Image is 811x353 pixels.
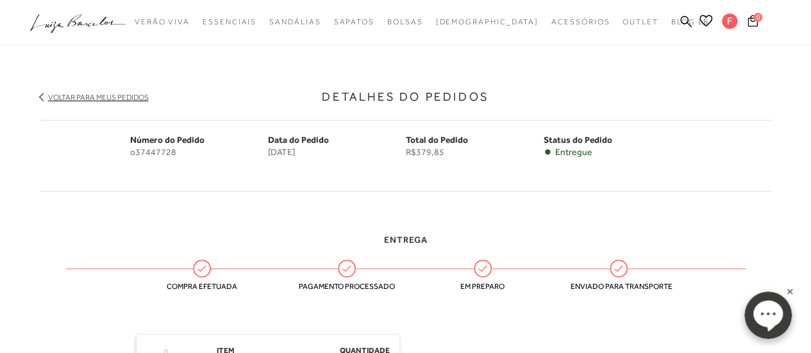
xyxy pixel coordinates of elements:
[269,10,321,34] a: categoryNavScreenReaderText
[384,234,428,245] span: Entrega
[571,282,667,291] span: Enviado para transporte
[203,10,256,34] a: categoryNavScreenReaderText
[387,17,423,26] span: Bolsas
[299,282,395,291] span: Pagamento processado
[671,10,708,34] a: BLOG LB
[48,93,149,102] a: Voltar para meus pedidos
[671,17,708,26] span: BLOG LB
[435,10,539,34] a: noSubCategoriesText
[154,282,250,291] span: Compra efetuada
[333,17,374,26] span: Sapatos
[203,17,256,26] span: Essenciais
[40,88,771,106] h3: Detalhes do Pedidos
[551,10,610,34] a: categoryNavScreenReaderText
[753,13,762,22] span: 0
[135,10,190,34] a: categoryNavScreenReaderText
[269,17,321,26] span: Sandálias
[623,10,658,34] a: categoryNavScreenReaderText
[544,147,552,158] span: •
[268,147,406,158] span: [DATE]
[435,282,531,291] span: Em preparo
[716,13,744,33] button: F
[387,10,423,34] a: categoryNavScreenReaderText
[435,17,539,26] span: [DEMOGRAPHIC_DATA]
[135,17,190,26] span: Verão Viva
[333,10,374,34] a: categoryNavScreenReaderText
[551,17,610,26] span: Acessórios
[555,147,592,158] span: Entregue
[544,135,612,145] span: Status do Pedido
[130,135,205,145] span: Número do Pedido
[722,13,737,29] span: F
[623,17,658,26] span: Outlet
[744,14,762,31] button: 0
[130,147,268,158] span: o37447728
[406,135,468,145] span: Total do Pedido
[268,135,329,145] span: Data do Pedido
[406,147,544,158] span: R$379,85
